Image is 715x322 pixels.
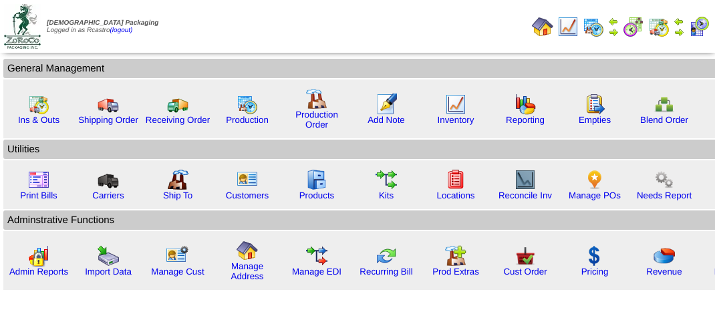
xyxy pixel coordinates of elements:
[47,19,158,27] span: [DEMOGRAPHIC_DATA] Packaging
[368,115,405,125] a: Add Note
[237,169,258,190] img: customers.gif
[167,94,188,115] img: truck2.gif
[646,267,682,277] a: Revenue
[376,169,397,190] img: workflow.gif
[163,190,192,200] a: Ship To
[92,190,124,200] a: Carriers
[167,169,188,190] img: factory2.gif
[28,169,49,190] img: invoice2.gif
[376,94,397,115] img: orders.gif
[445,94,466,115] img: line_graph.gif
[376,245,397,267] img: reconcile.gif
[166,245,190,267] img: managecust.png
[623,16,644,37] img: calendarblend.gif
[648,16,670,37] img: calendarinout.gif
[295,110,338,130] a: Production Order
[569,190,621,200] a: Manage POs
[299,190,335,200] a: Products
[498,190,552,200] a: Reconcile Inv
[292,267,341,277] a: Manage EDI
[581,267,609,277] a: Pricing
[226,190,269,200] a: Customers
[688,16,710,37] img: calendarcustomer.gif
[438,115,474,125] a: Inventory
[98,169,119,190] img: truck3.gif
[674,16,684,27] img: arrowleft.gif
[503,267,547,277] a: Cust Order
[445,245,466,267] img: prodextras.gif
[306,88,327,110] img: factory.gif
[584,169,605,190] img: po.png
[584,94,605,115] img: workorder.gif
[654,245,675,267] img: pie_chart.png
[583,16,604,37] img: calendarprod.gif
[640,115,688,125] a: Blend Order
[654,94,675,115] img: network.png
[306,169,327,190] img: cabinet.gif
[436,190,474,200] a: Locations
[445,169,466,190] img: locations.gif
[654,169,675,190] img: workflow.png
[98,94,119,115] img: truck.gif
[237,240,258,261] img: home.gif
[584,245,605,267] img: dollar.gif
[98,245,119,267] img: import.gif
[515,169,536,190] img: line_graph2.gif
[608,16,619,27] img: arrowleft.gif
[506,115,545,125] a: Reporting
[146,115,210,125] a: Receiving Order
[579,115,611,125] a: Empties
[47,19,158,34] span: Logged in as Rcastro
[151,267,204,277] a: Manage Cust
[532,16,553,37] img: home.gif
[557,16,579,37] img: line_graph.gif
[18,115,59,125] a: Ins & Outs
[674,27,684,37] img: arrowright.gif
[360,267,412,277] a: Recurring Bill
[110,27,133,34] a: (logout)
[85,267,132,277] a: Import Data
[379,190,394,200] a: Kits
[231,261,264,281] a: Manage Address
[28,245,49,267] img: graph2.png
[515,94,536,115] img: graph.gif
[608,27,619,37] img: arrowright.gif
[78,115,138,125] a: Shipping Order
[9,267,68,277] a: Admin Reports
[20,190,57,200] a: Print Bills
[226,115,269,125] a: Production
[237,94,258,115] img: calendarprod.gif
[4,4,41,49] img: zoroco-logo-small.webp
[637,190,692,200] a: Needs Report
[28,94,49,115] img: calendarinout.gif
[306,245,327,267] img: edi.gif
[432,267,479,277] a: Prod Extras
[515,245,536,267] img: cust_order.png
